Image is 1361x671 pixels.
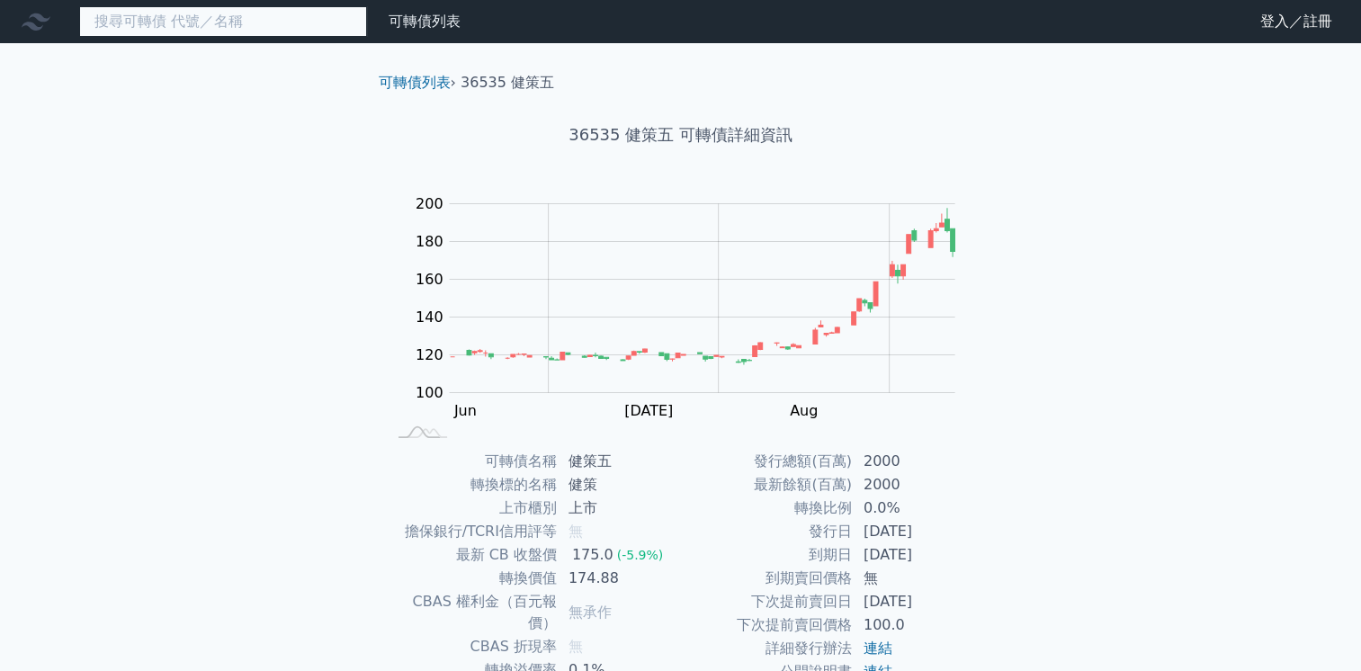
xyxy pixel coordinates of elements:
tspan: Jun [453,402,477,419]
a: 可轉債列表 [389,13,461,30]
td: 最新 CB 收盤價 [386,543,558,567]
td: 最新餘額(百萬) [681,473,853,497]
tspan: 200 [416,195,443,212]
td: 到期賣回價格 [681,567,853,590]
h1: 36535 健策五 可轉債詳細資訊 [364,122,998,148]
td: 轉換價值 [386,567,558,590]
td: CBAS 折現率 [386,635,558,658]
td: 詳細發行辦法 [681,637,853,660]
td: 到期日 [681,543,853,567]
tspan: Aug [790,402,818,419]
td: [DATE] [853,543,976,567]
td: 0.0% [853,497,976,520]
td: 2000 [853,473,976,497]
input: 搜尋可轉債 代號／名稱 [79,6,367,37]
span: 無 [569,523,583,540]
span: 無 [569,638,583,655]
td: 下次提前賣回價格 [681,613,853,637]
tspan: 160 [416,271,443,288]
td: 下次提前賣回日 [681,590,853,613]
td: 上市 [558,497,681,520]
tspan: 140 [416,309,443,326]
a: 可轉債列表 [379,74,451,91]
tspan: 180 [416,233,443,250]
li: › [379,72,456,94]
g: Chart [406,195,981,419]
td: 發行總額(百萬) [681,450,853,473]
a: 連結 [864,640,892,657]
td: CBAS 權利金（百元報價） [386,590,558,635]
td: [DATE] [853,520,976,543]
div: 175.0 [569,544,617,566]
td: [DATE] [853,590,976,613]
span: 無承作 [569,604,612,621]
li: 36535 健策五 [461,72,554,94]
tspan: 100 [416,384,443,401]
tspan: [DATE] [624,402,673,419]
td: 上市櫃別 [386,497,558,520]
td: 轉換標的名稱 [386,473,558,497]
td: 健策 [558,473,681,497]
tspan: 120 [416,346,443,363]
td: 健策五 [558,450,681,473]
td: 2000 [853,450,976,473]
td: 發行日 [681,520,853,543]
td: 可轉債名稱 [386,450,558,473]
span: (-5.9%) [617,548,664,562]
a: 登入／註冊 [1246,7,1347,36]
td: 100.0 [853,613,976,637]
td: 轉換比例 [681,497,853,520]
td: 174.88 [558,567,681,590]
td: 無 [853,567,976,590]
td: 擔保銀行/TCRI信用評等 [386,520,558,543]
